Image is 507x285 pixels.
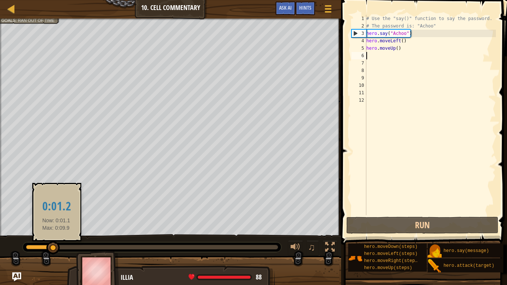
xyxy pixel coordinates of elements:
span: Hints [299,4,311,11]
div: health: 88 / 88 [189,274,262,281]
div: Now: 0:01.1 Max: 0:09.9 [37,189,76,235]
div: 10 [351,82,366,89]
div: 11 [351,89,366,96]
div: 6 [351,52,366,59]
img: portrait.png [348,251,362,265]
span: hero.moveUp(steps) [364,265,412,271]
div: 2 [351,22,366,30]
span: 88 [256,272,262,282]
div: 4 [351,37,366,45]
div: 7 [351,59,366,67]
button: Ask AI [12,272,21,281]
button: Run [346,217,498,234]
span: hero.moveRight(steps) [364,258,420,263]
span: hero.moveLeft(steps) [364,251,418,256]
span: hero.attack(target) [444,263,494,268]
div: 12 [351,96,366,104]
img: portrait.png [428,244,442,258]
div: 8 [351,67,366,74]
div: 3 [352,30,366,37]
button: Show game menu [319,1,337,19]
div: 5 [351,45,366,52]
span: ♫ [308,242,315,253]
button: Ask AI [275,1,295,15]
div: 9 [351,74,366,82]
button: ♫ [307,240,319,256]
button: Toggle fullscreen [323,240,337,256]
span: hero.say(message) [444,248,489,253]
span: hero.moveDown(steps) [364,244,418,249]
div: Illia [121,273,267,282]
button: Adjust volume [288,240,303,256]
img: portrait.png [428,259,442,273]
h2: 0:01.2 [42,200,71,213]
span: Ask AI [279,4,292,11]
div: 1 [351,15,366,22]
